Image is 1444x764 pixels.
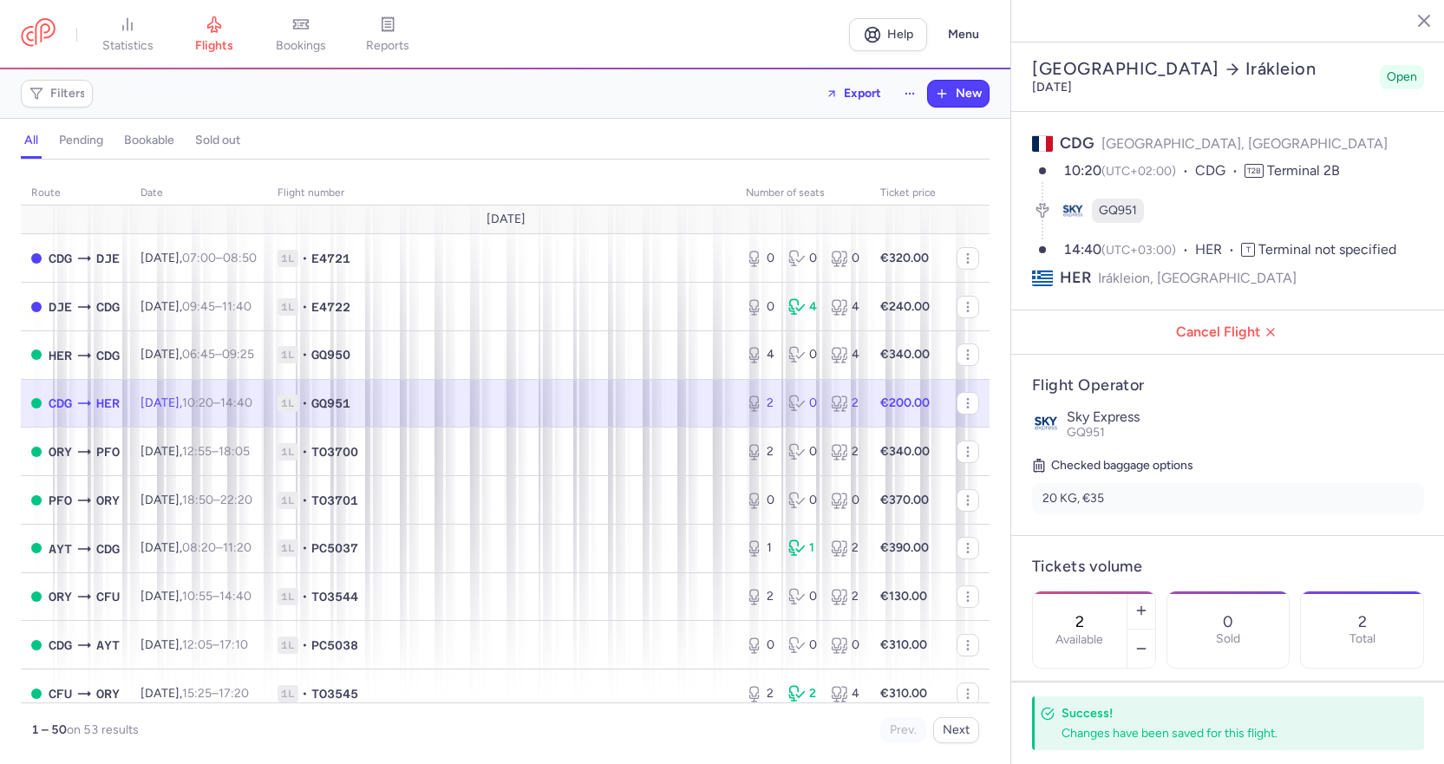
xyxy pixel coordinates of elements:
time: 08:20 [182,540,216,555]
span: [DATE] [486,212,525,226]
span: 1L [278,395,298,412]
span: [DATE], [140,251,257,265]
th: number of seats [735,180,870,206]
span: flights [195,38,233,54]
time: 14:40 [1063,241,1101,258]
div: 2 [746,685,774,702]
span: GQ951 [1067,425,1105,440]
time: 06:45 [182,347,215,362]
span: (UTC+03:00) [1101,243,1176,258]
a: statistics [84,16,171,54]
span: • [302,346,308,363]
span: [DATE], [140,589,252,604]
span: 1L [278,539,298,557]
time: 12:55 [182,444,212,459]
span: – [182,444,250,459]
span: Cancel Flight [1025,324,1431,340]
span: – [182,493,252,507]
span: • [302,539,308,557]
div: 0 [788,395,817,412]
span: – [182,347,254,362]
div: 0 [788,492,817,509]
h5: Checked baggage options [1032,455,1424,476]
span: E4722 [311,298,350,316]
span: HER [1060,267,1091,289]
span: New [956,87,982,101]
button: New [928,81,989,107]
div: 2 [831,443,859,460]
span: AYT [49,539,72,558]
time: 11:40 [222,299,252,314]
div: 0 [788,346,817,363]
span: 1L [278,588,298,605]
span: E4721 [311,250,350,267]
strong: €310.00 [880,637,927,652]
time: 11:20 [223,540,252,555]
time: 10:20 [182,395,213,410]
span: [DATE], [140,299,252,314]
span: PC5037 [311,539,358,557]
strong: €310.00 [880,686,927,701]
strong: €240.00 [880,299,930,314]
a: reports [344,16,431,54]
figure: GQ airline logo [1061,199,1085,223]
div: 0 [746,637,774,654]
time: 08:50 [223,251,257,265]
time: 12:05 [182,637,212,652]
span: HER [96,394,120,413]
span: DJE [49,297,72,317]
strong: €370.00 [880,493,929,507]
div: 4 [831,685,859,702]
span: Help [887,28,913,41]
span: TO3701 [311,492,358,509]
span: – [182,299,252,314]
p: Sky Express [1067,409,1424,425]
div: 0 [788,588,817,605]
span: – [182,251,257,265]
span: CDG [96,297,120,317]
span: CDG [96,346,120,365]
span: GQ950 [311,346,350,363]
span: [DATE], [140,395,252,410]
span: • [302,637,308,654]
div: 1 [746,539,774,557]
div: 2 [746,395,774,412]
h4: all [24,133,38,148]
span: TO3700 [311,443,358,460]
a: bookings [258,16,344,54]
div: 0 [788,637,817,654]
a: Help [849,18,927,51]
time: 07:00 [182,251,216,265]
div: 0 [788,443,817,460]
strong: €200.00 [880,395,930,410]
span: • [302,250,308,267]
span: 1L [278,637,298,654]
time: 09:45 [182,299,215,314]
h4: sold out [195,133,240,148]
span: CDG [1060,134,1094,153]
div: 2 [831,588,859,605]
span: PFO [96,442,120,461]
h4: bookable [124,133,174,148]
span: 1L [278,298,298,316]
h4: Flight Operator [1032,375,1424,395]
span: AYT [96,636,120,655]
div: 2 [831,539,859,557]
div: 4 [831,346,859,363]
span: [GEOGRAPHIC_DATA], [GEOGRAPHIC_DATA] [1101,135,1388,152]
span: CDG [1195,161,1245,181]
time: 18:05 [219,444,250,459]
span: Terminal 2B [1267,162,1340,179]
span: – [182,686,249,701]
span: [DATE], [140,347,254,362]
div: 0 [746,492,774,509]
h4: Tickets volume [1032,557,1424,577]
span: 1L [278,685,298,702]
span: Export [844,87,881,100]
div: 0 [831,637,859,654]
span: ORY [49,442,72,461]
span: ORY [96,684,120,703]
span: CFU [49,684,72,703]
time: 17:10 [219,637,248,652]
time: 10:20 [1063,162,1101,179]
